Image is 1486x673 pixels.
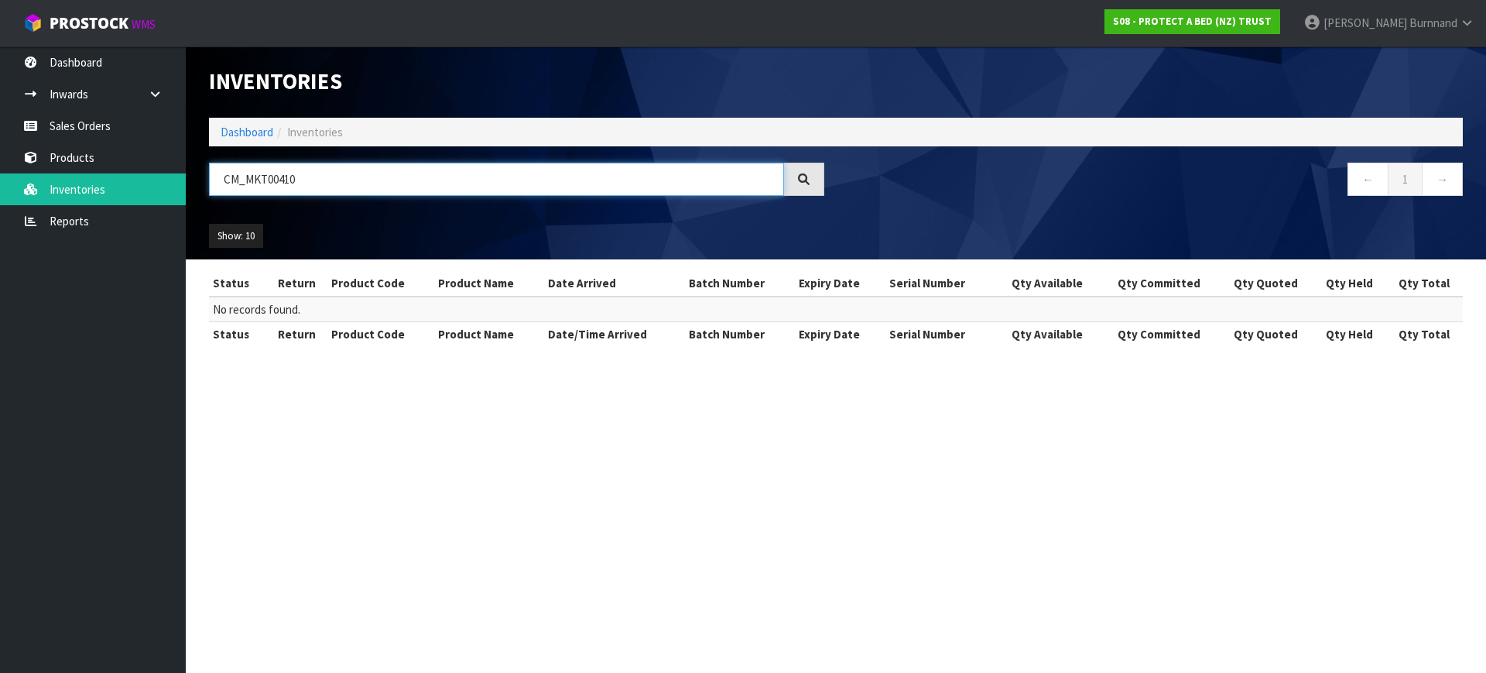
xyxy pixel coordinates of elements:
[434,322,544,347] th: Product Name
[1388,163,1423,196] a: 1
[267,271,327,296] th: Return
[209,70,824,94] h1: Inventories
[544,271,685,296] th: Date Arrived
[1099,271,1218,296] th: Qty Committed
[795,271,885,296] th: Expiry Date
[885,271,995,296] th: Serial Number
[327,271,434,296] th: Product Code
[1385,271,1463,296] th: Qty Total
[1409,15,1457,30] span: Burnnand
[1313,271,1385,296] th: Qty Held
[795,322,885,347] th: Expiry Date
[1218,271,1313,296] th: Qty Quoted
[1099,322,1218,347] th: Qty Committed
[434,271,544,296] th: Product Name
[1347,163,1388,196] a: ←
[209,322,267,347] th: Status
[1422,163,1463,196] a: →
[1323,15,1407,30] span: [PERSON_NAME]
[132,17,156,32] small: WMS
[209,163,784,196] input: Search inventories
[995,322,1099,347] th: Qty Available
[287,125,343,139] span: Inventories
[544,322,685,347] th: Date/Time Arrived
[847,163,1463,201] nav: Page navigation
[685,271,795,296] th: Batch Number
[50,13,128,33] span: ProStock
[23,13,43,33] img: cube-alt.png
[209,297,1463,322] td: No records found.
[327,322,434,347] th: Product Code
[1218,322,1313,347] th: Qty Quoted
[267,322,327,347] th: Return
[885,322,995,347] th: Serial Number
[209,224,263,249] button: Show: 10
[209,271,267,296] th: Status
[1113,15,1272,28] strong: S08 - PROTECT A BED (NZ) TRUST
[221,125,273,139] a: Dashboard
[1313,322,1385,347] th: Qty Held
[1385,322,1463,347] th: Qty Total
[995,271,1099,296] th: Qty Available
[685,322,795,347] th: Batch Number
